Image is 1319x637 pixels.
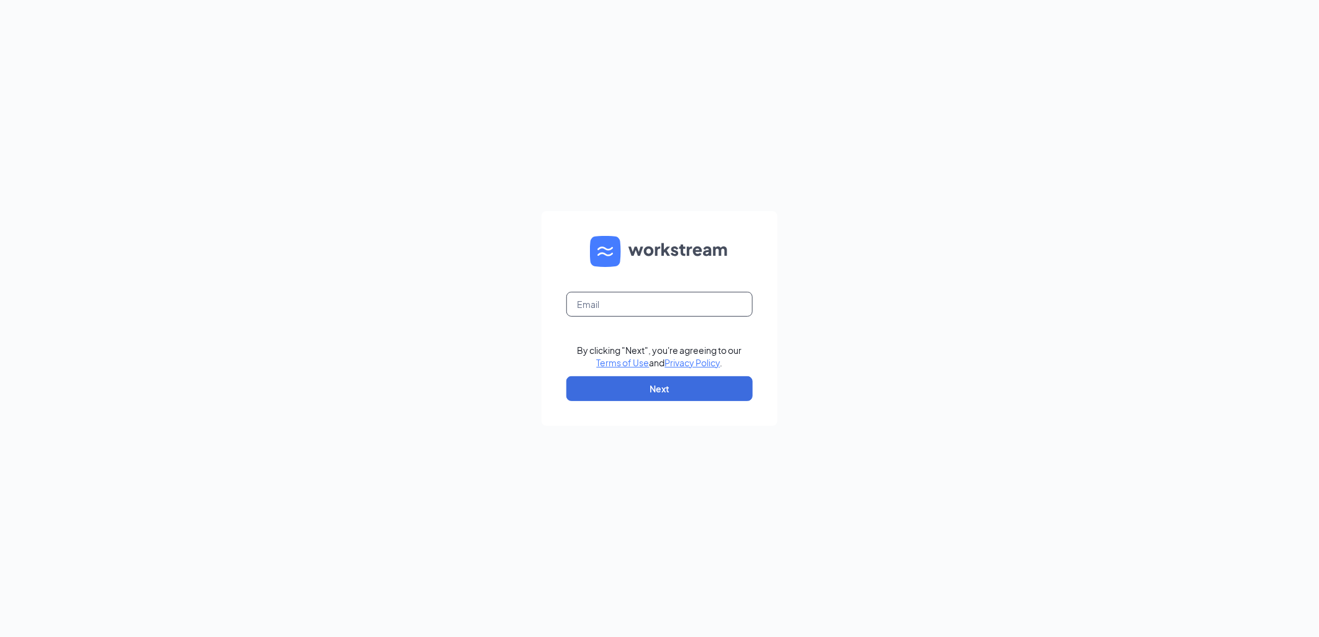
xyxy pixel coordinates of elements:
a: Privacy Policy [665,357,720,368]
input: Email [566,292,753,317]
img: WS logo and Workstream text [590,236,729,267]
a: Terms of Use [597,357,650,368]
div: By clicking "Next", you're agreeing to our and . [578,344,742,369]
button: Next [566,376,753,401]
